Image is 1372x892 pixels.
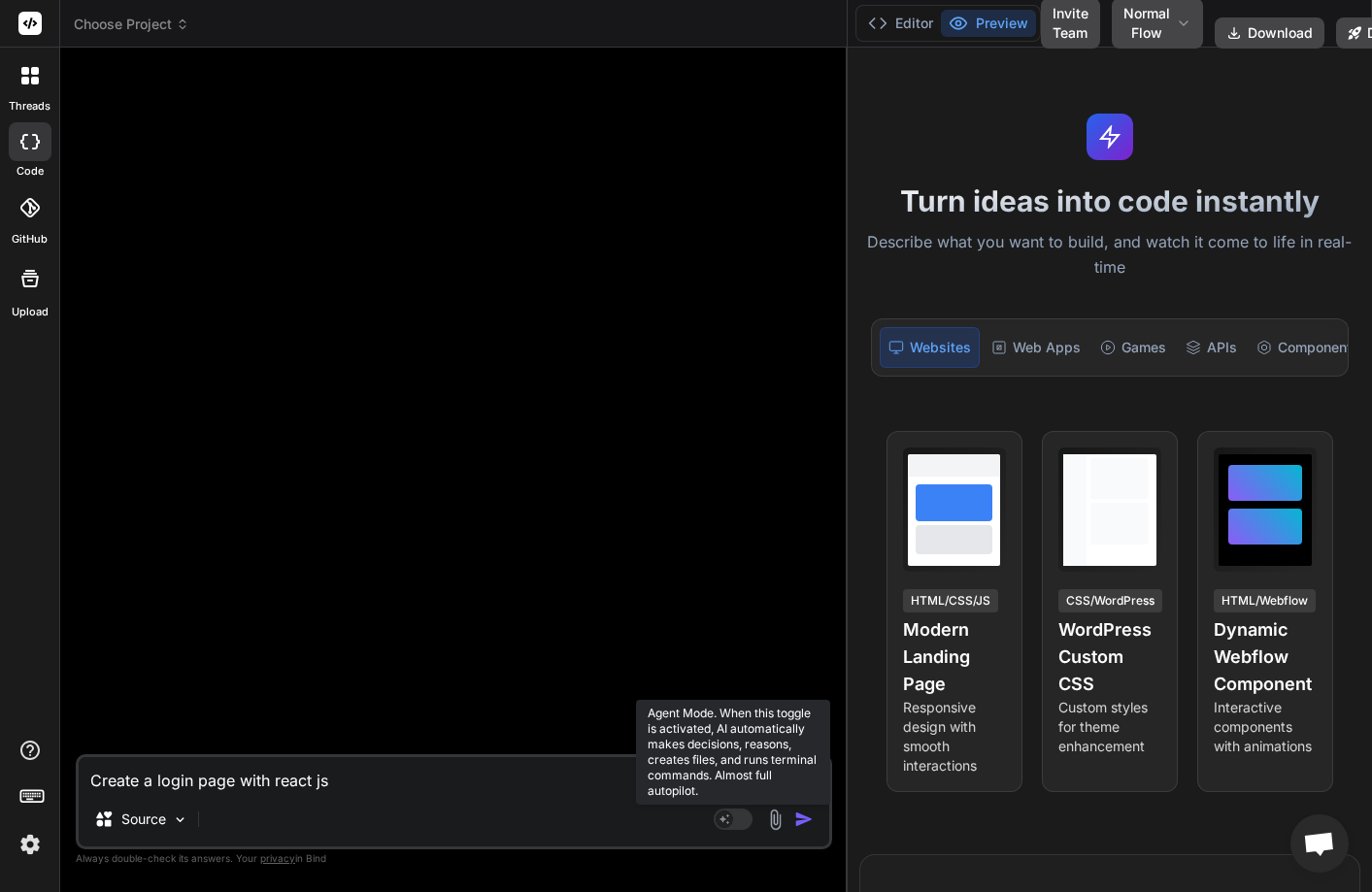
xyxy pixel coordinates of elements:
span: Choose Project [74,15,189,34]
p: Always double-check its answers. Your in Bind [76,849,832,868]
h4: Dynamic Webflow Component [1214,616,1317,698]
img: attachment [764,809,786,831]
img: Pick Models [172,811,188,828]
p: Responsive design with smooth interactions [903,698,1006,776]
span: privacy [260,852,295,864]
p: Custom styles for theme enhancement [1058,698,1161,756]
button: Agent Mode. When this toggle is activated, AI automatically makes decisions, reasons, creates fil... [710,808,756,831]
p: Describe what you want to build, and watch it come to life in real-time [859,230,1360,280]
div: APIs [1178,327,1245,368]
p: Source [121,809,166,829]
label: Upload [12,304,49,320]
button: Preview [941,10,1036,37]
label: GitHub [12,231,48,248]
div: Web Apps [984,327,1088,368]
h4: WordPress Custom CSS [1058,616,1161,698]
div: Components [1249,327,1367,368]
label: threads [9,98,50,115]
div: Websites [880,327,980,368]
a: Open chat [1290,814,1349,873]
span: Normal Flow [1123,4,1170,43]
img: icon [794,809,814,829]
button: Download [1215,17,1324,49]
div: HTML/Webflow [1214,589,1316,612]
textarea: Create a login page with react js [79,757,829,792]
div: Games [1092,327,1174,368]
div: CSS/WordPress [1058,589,1162,612]
label: code [17,163,44,180]
h1: Turn ideas into code instantly [859,183,1360,218]
div: HTML/CSS/JS [903,589,998,612]
img: settings [14,828,47,861]
button: Editor [860,10,941,37]
p: Interactive components with animations [1214,698,1317,756]
h4: Modern Landing Page [903,616,1006,698]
